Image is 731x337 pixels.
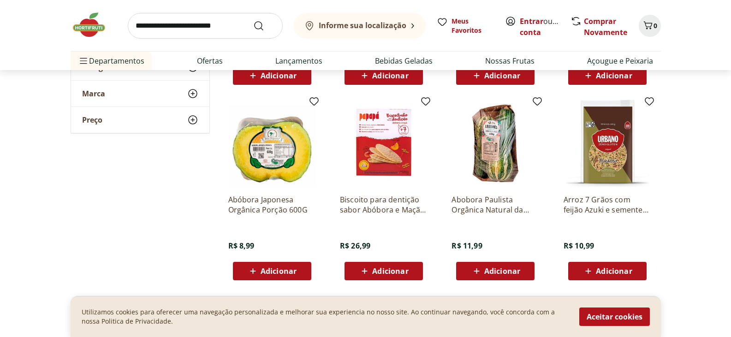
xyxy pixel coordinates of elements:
button: Adicionar [456,262,535,280]
b: Informe sua localização [319,20,406,30]
span: R$ 8,99 [228,241,255,251]
a: Abobora Paulista Orgânica Natural da Terra 600g [452,195,539,215]
span: Adicionar [372,72,408,79]
span: Adicionar [484,267,520,275]
span: R$ 11,99 [452,241,482,251]
span: Adicionar [596,72,632,79]
a: Nossas Frutas [485,55,535,66]
span: Adicionar [261,267,297,275]
span: Meus Favoritos [452,17,494,35]
img: Arroz 7 Grãos com feijão Azuki e semente abóbora Urbano 500g [564,100,651,187]
span: R$ 10,99 [564,241,594,251]
img: Biscoito para dentição sabor Abóbora e Maçã Papapá 36g [340,100,428,187]
a: Entrar [520,16,543,26]
img: Abóbora Japonesa Orgânica Porção 600G [228,100,316,187]
img: Abobora Paulista Orgânica Natural da Terra 600g [452,100,539,187]
p: Utilizamos cookies para oferecer uma navegação personalizada e melhorar sua experiencia no nosso ... [82,307,568,326]
a: Arroz 7 Grãos com feijão Azuki e semente abóbora Urbano 500g [564,195,651,215]
span: 0 [654,21,657,30]
span: Adicionar [484,72,520,79]
button: Informe sua localização [294,13,426,39]
span: ou [520,16,561,38]
button: Preço [71,107,209,133]
input: search [128,13,283,39]
button: Adicionar [456,66,535,85]
span: Adicionar [372,267,408,275]
button: Adicionar [568,262,647,280]
button: Submit Search [253,20,275,31]
button: Carrinho [639,15,661,37]
span: Departamentos [78,50,144,72]
button: Adicionar [345,66,423,85]
button: Adicionar [233,66,311,85]
a: Comprar Novamente [584,16,627,37]
img: Hortifruti [71,11,117,39]
button: Aceitar cookies [579,307,650,326]
a: Abóbora Japonesa Orgânica Porção 600G [228,195,316,215]
a: Biscoito para dentição sabor Abóbora e Maçã Papapá 36g [340,195,428,215]
span: Adicionar [261,72,297,79]
span: Adicionar [596,267,632,275]
span: Marca [82,89,105,98]
a: Criar conta [520,16,571,37]
button: Adicionar [568,66,647,85]
a: Lançamentos [275,55,322,66]
button: Menu [78,50,89,72]
a: Bebidas Geladas [375,55,433,66]
button: Marca [71,81,209,106]
span: R$ 26,99 [340,241,370,251]
a: Ofertas [197,55,223,66]
a: Açougue e Peixaria [587,55,653,66]
a: Meus Favoritos [437,17,494,35]
button: Adicionar [233,262,311,280]
span: Preço [82,115,102,124]
button: Adicionar [345,262,423,280]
